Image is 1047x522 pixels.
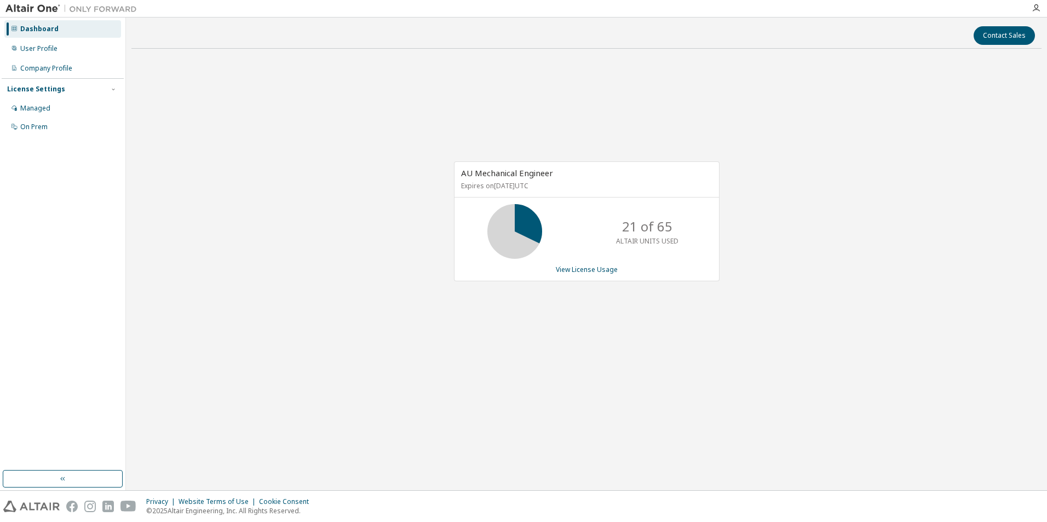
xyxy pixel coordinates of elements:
[461,167,553,178] span: AU Mechanical Engineer
[20,104,50,113] div: Managed
[556,265,618,274] a: View License Usage
[102,501,114,512] img: linkedin.svg
[20,44,57,53] div: User Profile
[66,501,78,512] img: facebook.svg
[20,64,72,73] div: Company Profile
[146,497,179,506] div: Privacy
[146,506,315,515] p: © 2025 Altair Engineering, Inc. All Rights Reserved.
[616,236,678,246] p: ALTAIR UNITS USED
[259,497,315,506] div: Cookie Consent
[7,85,65,94] div: License Settings
[3,501,60,512] img: altair_logo.svg
[974,26,1035,45] button: Contact Sales
[622,217,672,236] p: 21 of 65
[84,501,96,512] img: instagram.svg
[179,497,259,506] div: Website Terms of Use
[5,3,142,14] img: Altair One
[461,181,710,190] p: Expires on [DATE] UTC
[20,25,59,33] div: Dashboard
[20,123,48,131] div: On Prem
[120,501,136,512] img: youtube.svg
